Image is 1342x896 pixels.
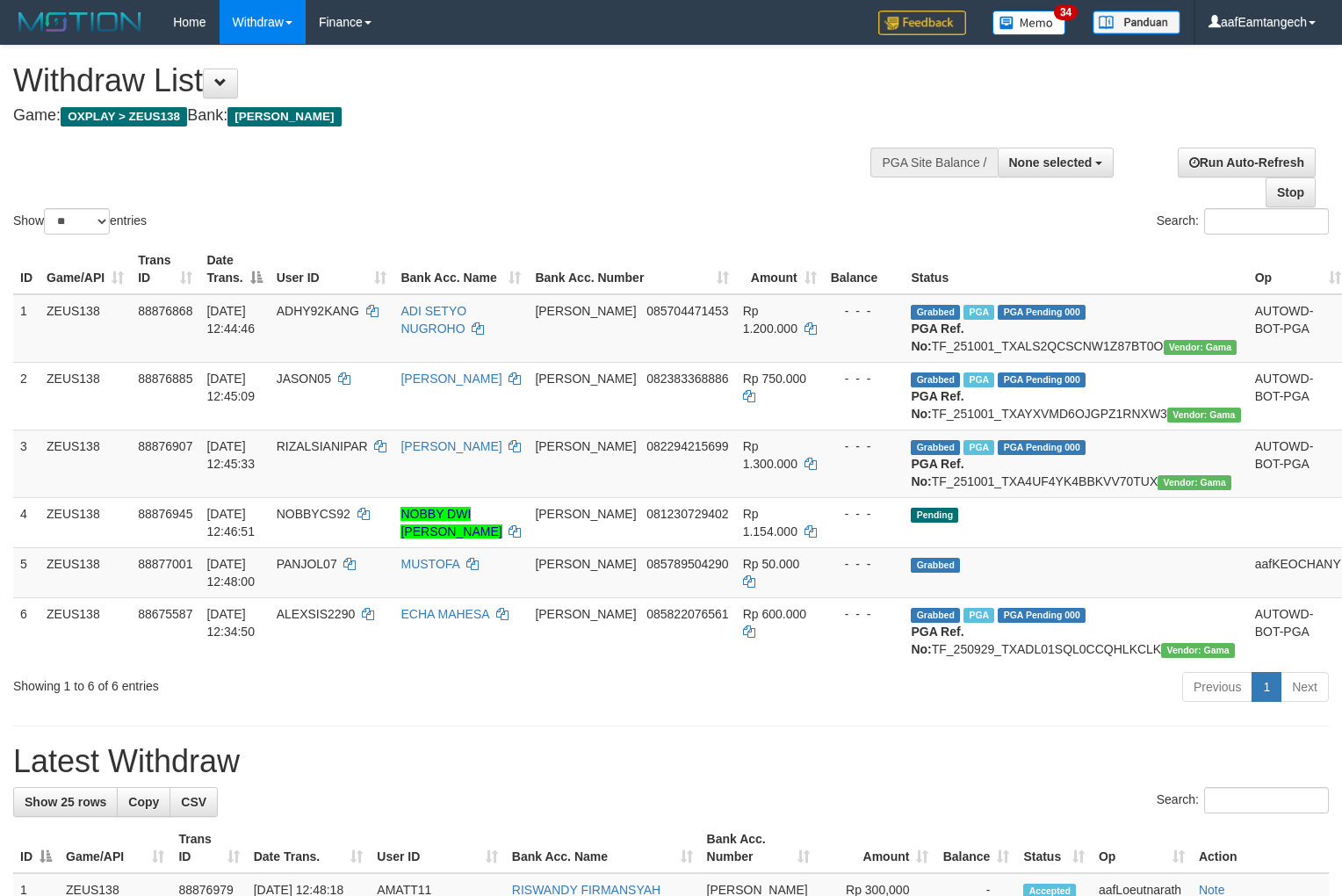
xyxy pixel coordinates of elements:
span: Copy 081230729402 to clipboard [646,507,728,521]
th: Balance: activate to sort column ascending [935,823,1016,873]
div: - - - [831,370,898,387]
span: Marked by aafanarl [963,305,994,320]
th: User ID: activate to sort column ascending [370,823,505,873]
td: TF_250929_TXADL01SQL0CCQHLKCLK [904,597,1247,665]
div: - - - [831,555,898,573]
span: Marked by aafanarl [963,440,994,455]
select: Showentries [44,208,110,235]
span: [DATE] 12:45:33 [206,439,255,471]
span: Copy 085789504290 to clipboard [646,557,728,571]
span: [PERSON_NAME] [535,607,636,621]
td: ZEUS138 [40,597,131,665]
td: TF_251001_TXAYXVMD6OJGPZ1RNXW3 [904,362,1247,430]
span: PGA Pending [998,440,1086,455]
span: 88876868 [138,304,192,318]
a: MUSTOFA [400,557,459,571]
td: 3 [13,430,40,497]
input: Search: [1204,787,1329,813]
span: PGA Pending [998,608,1086,623]
td: ZEUS138 [40,547,131,597]
span: Vendor URL: https://trx31.1velocity.biz [1158,475,1231,490]
th: ID: activate to sort column descending [13,823,59,873]
span: Vendor URL: https://trx31.1velocity.biz [1167,408,1241,423]
span: Grabbed [911,558,960,573]
span: [PERSON_NAME] [535,557,636,571]
th: Bank Acc. Name: activate to sort column ascending [505,823,700,873]
a: [PERSON_NAME] [400,372,501,386]
a: Show 25 rows [13,787,118,817]
td: ZEUS138 [40,294,131,363]
span: Grabbed [911,440,960,455]
a: Next [1281,672,1329,702]
button: None selected [998,148,1115,177]
th: Date Trans.: activate to sort column descending [199,244,269,294]
h1: Withdraw List [13,63,877,98]
td: 4 [13,497,40,547]
span: [PERSON_NAME] [535,439,636,453]
a: [PERSON_NAME] [400,439,501,453]
span: Rp 600.000 [743,607,806,621]
img: Feedback.jpg [878,11,966,35]
th: Op: activate to sort column ascending [1092,823,1192,873]
span: Rp 1.200.000 [743,304,797,336]
div: Showing 1 to 6 of 6 entries [13,670,546,695]
th: Bank Acc. Number: activate to sort column ascending [700,823,818,873]
span: 88876945 [138,507,192,521]
span: Marked by aafanarl [963,372,994,387]
span: NOBBYCS92 [277,507,350,521]
span: Marked by aafpengsreynich [963,608,994,623]
span: PGA Pending [998,372,1086,387]
th: Game/API: activate to sort column ascending [59,823,171,873]
span: Copy 082383368886 to clipboard [646,372,728,386]
span: Grabbed [911,608,960,623]
span: 88877001 [138,557,192,571]
label: Search: [1157,787,1329,813]
input: Search: [1204,208,1329,235]
span: Rp 750.000 [743,372,806,386]
span: PGA Pending [998,305,1086,320]
span: [DATE] 12:46:51 [206,507,255,538]
b: PGA Ref. No: [911,625,963,656]
span: 88876907 [138,439,192,453]
a: ADI SETYO NUGROHO [400,304,466,336]
label: Show entries [13,208,147,235]
th: Balance [824,244,905,294]
span: 88675587 [138,607,192,621]
span: Grabbed [911,305,960,320]
img: MOTION_logo.png [13,9,147,35]
span: Rp 50.000 [743,557,800,571]
span: JASON05 [277,372,331,386]
th: Status: activate to sort column ascending [1016,823,1092,873]
a: 1 [1252,672,1281,702]
span: [PERSON_NAME] [535,372,636,386]
b: PGA Ref. No: [911,457,963,488]
span: [DATE] 12:44:46 [206,304,255,336]
span: Copy 085704471453 to clipboard [646,304,728,318]
b: PGA Ref. No: [911,389,963,421]
div: - - - [831,605,898,623]
h4: Game: Bank: [13,107,877,125]
a: Stop [1266,177,1316,207]
th: Date Trans.: activate to sort column ascending [247,823,371,873]
td: ZEUS138 [40,430,131,497]
td: 6 [13,597,40,665]
b: PGA Ref. No: [911,322,963,353]
td: TF_251001_TXA4UF4YK4BBKVV70TUX [904,430,1247,497]
span: None selected [1009,155,1093,170]
span: 88876885 [138,372,192,386]
div: - - - [831,302,898,320]
span: [DATE] 12:48:00 [206,557,255,589]
span: PANJOL07 [277,557,337,571]
td: TF_251001_TXALS2QCSCNW1Z87BT0O [904,294,1247,363]
span: [DATE] 12:45:09 [206,372,255,403]
a: CSV [170,787,218,817]
th: Amount: activate to sort column ascending [817,823,935,873]
span: Pending [911,508,958,523]
th: Amount: activate to sort column ascending [736,244,824,294]
td: 2 [13,362,40,430]
label: Search: [1157,208,1329,235]
a: Copy [117,787,170,817]
span: OXPLAY > ZEUS138 [61,107,187,126]
span: RIZALSIANIPAR [277,439,368,453]
th: Bank Acc. Name: activate to sort column ascending [393,244,528,294]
